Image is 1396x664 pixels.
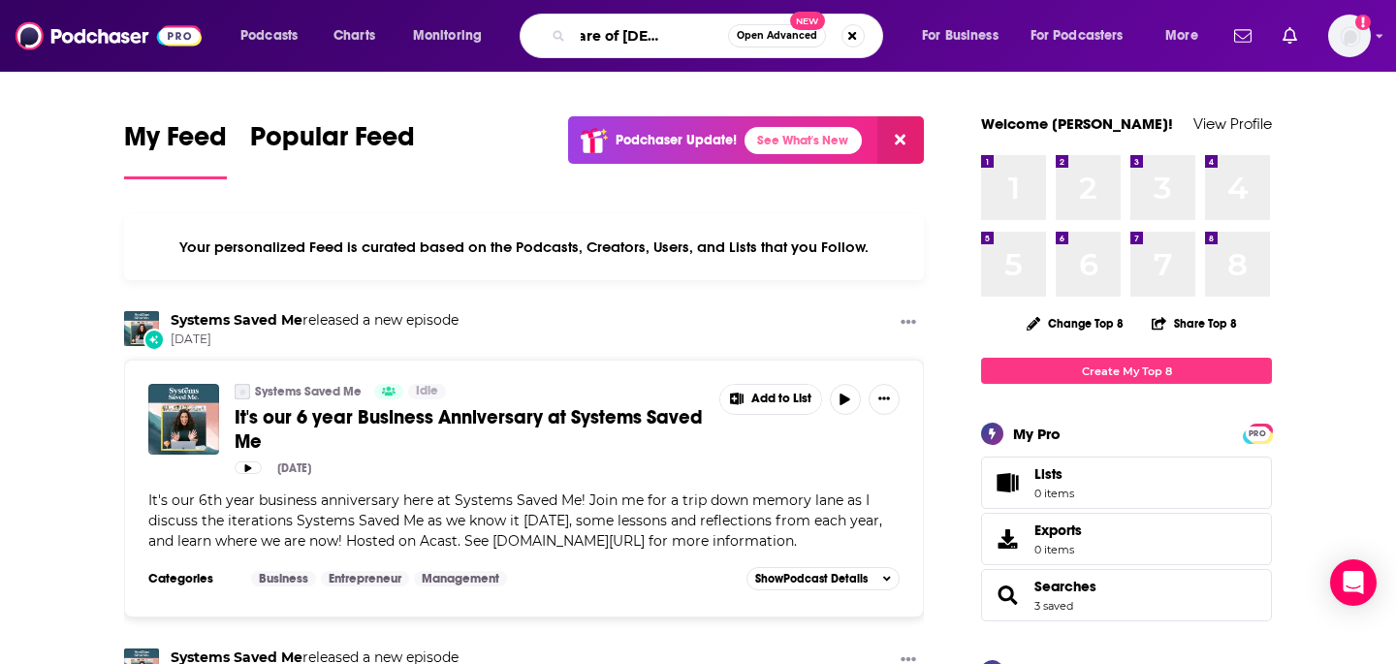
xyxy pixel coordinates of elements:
span: My Feed [124,120,227,165]
a: Welcome [PERSON_NAME]! [981,114,1173,133]
button: Show profile menu [1328,15,1371,57]
button: Open AdvancedNew [728,24,826,47]
button: Change Top 8 [1015,311,1135,335]
a: Searches [988,582,1027,609]
span: Lists [1034,465,1074,483]
button: Show More Button [869,384,900,415]
a: Entrepreneur [321,571,409,586]
a: PRO [1246,426,1269,440]
span: Exports [988,525,1027,553]
span: Idle [416,382,438,401]
span: Logged in as sophiak [1328,15,1371,57]
a: Management [414,571,507,586]
h3: released a new episode [171,311,459,330]
span: It's our 6th year business anniversary here at Systems Saved Me! Join me for a trip down memory l... [148,491,882,550]
a: Lists [981,457,1272,509]
a: View Profile [1193,114,1272,133]
span: 0 items [1034,543,1082,556]
p: Podchaser Update! [616,132,737,148]
a: It's our 6 year Business Anniversary at Systems Saved Me [235,405,706,454]
a: Systems Saved Me [255,384,362,399]
a: Create My Top 8 [981,358,1272,384]
div: Search podcasts, credits, & more... [538,14,902,58]
a: Idle [408,384,446,399]
span: Charts [333,22,375,49]
a: Show notifications dropdown [1226,19,1259,52]
a: Searches [1034,578,1096,595]
span: Monitoring [413,22,482,49]
a: See What's New [745,127,862,154]
span: Exports [1034,522,1082,539]
div: New Episode [143,329,165,350]
span: New [790,12,825,30]
button: Show More Button [893,311,924,335]
span: For Podcasters [1031,22,1124,49]
div: Open Intercom Messenger [1330,559,1377,606]
span: Lists [1034,465,1063,483]
span: Lists [988,469,1027,496]
span: Add to List [751,392,811,406]
img: Systems Saved Me [235,384,250,399]
svg: Add a profile image [1355,15,1371,30]
img: It's our 6 year Business Anniversary at Systems Saved Me [148,384,219,455]
div: My Pro [1013,425,1061,443]
button: ShowPodcast Details [746,567,900,590]
button: open menu [1152,20,1222,51]
span: Popular Feed [250,120,415,165]
button: Show More Button [720,385,821,414]
h3: Categories [148,571,236,586]
a: My Feed [124,120,227,179]
div: [DATE] [277,461,311,475]
a: 3 saved [1034,599,1073,613]
input: Search podcasts, credits, & more... [573,20,728,51]
span: Show Podcast Details [755,572,868,585]
img: User Profile [1328,15,1371,57]
button: open menu [227,20,323,51]
span: PRO [1246,427,1269,441]
a: Business [251,571,316,586]
div: Your personalized Feed is curated based on the Podcasts, Creators, Users, and Lists that you Follow. [124,214,924,280]
button: open menu [399,20,507,51]
span: Searches [981,569,1272,621]
a: Popular Feed [250,120,415,179]
span: [DATE] [171,332,459,348]
span: Open Advanced [737,31,817,41]
a: Show notifications dropdown [1275,19,1305,52]
span: For Business [922,22,999,49]
a: Exports [981,513,1272,565]
a: Charts [321,20,387,51]
button: open menu [908,20,1023,51]
span: It's our 6 year Business Anniversary at Systems Saved Me [235,405,703,454]
img: Systems Saved Me [124,311,159,346]
button: Share Top 8 [1151,304,1238,342]
span: 0 items [1034,487,1074,500]
img: Podchaser - Follow, Share and Rate Podcasts [16,17,202,54]
a: Systems Saved Me [171,311,302,329]
span: Podcasts [240,22,298,49]
span: More [1165,22,1198,49]
button: open menu [1018,20,1152,51]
